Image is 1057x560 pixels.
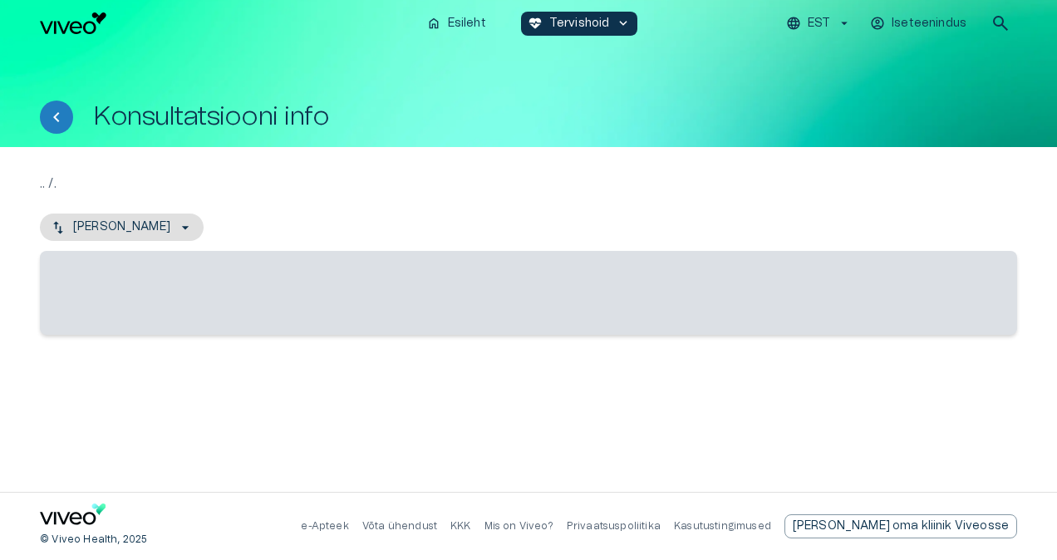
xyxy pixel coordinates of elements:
p: Tervishoid [549,15,610,32]
p: .. / . [40,174,1017,194]
a: Kasutustingimused [674,521,771,531]
p: © Viveo Health, 2025 [40,533,147,547]
div: [PERSON_NAME] oma kliinik Viveosse [784,514,1017,538]
span: keyboard_arrow_down [616,16,631,31]
button: open search modal [984,7,1017,40]
p: Mis on Viveo? [484,519,553,533]
a: Navigate to homepage [40,12,413,34]
p: Esileht [448,15,486,32]
span: ecg_heart [528,16,543,31]
a: e-Apteek [301,521,348,531]
span: home [426,16,441,31]
button: ecg_heartTervishoidkeyboard_arrow_down [521,12,638,36]
button: [PERSON_NAME] [40,214,204,241]
a: Send email to partnership request to viveo [784,514,1017,538]
button: EST [784,12,854,36]
p: Iseteenindus [892,15,966,32]
button: homeEsileht [420,12,494,36]
p: EST [808,15,830,32]
a: Privaatsuspoliitika [567,521,661,531]
span: ‌ [40,251,1017,335]
button: Iseteenindus [868,12,971,36]
button: Tagasi [40,101,73,134]
a: KKK [450,521,471,531]
p: [PERSON_NAME] [73,219,170,236]
p: [PERSON_NAME] oma kliinik Viveosse [793,518,1009,535]
span: search [991,13,1010,33]
img: Viveo logo [40,12,106,34]
p: Võta ühendust [362,519,437,533]
h1: Konsultatsiooni info [93,102,329,131]
a: Navigate to home page [40,504,106,531]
